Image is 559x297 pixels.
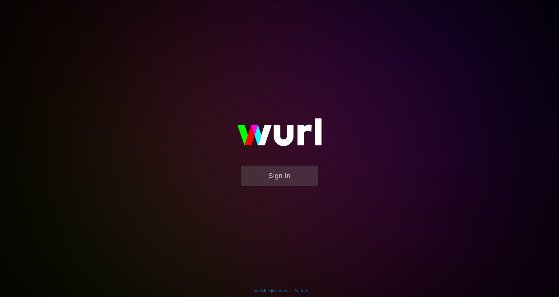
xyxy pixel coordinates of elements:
div: | | [249,288,310,294]
img: wurl-logo-on-black-223613ac3d8ba8fe6dc639794a292ebdb59501304c7dfd60c99c58986ef67473.svg [217,105,342,165]
a: Contact Us [272,288,293,293]
button: Sign In [241,166,318,186]
a: Learn More [249,288,271,293]
a: Support [294,288,310,293]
